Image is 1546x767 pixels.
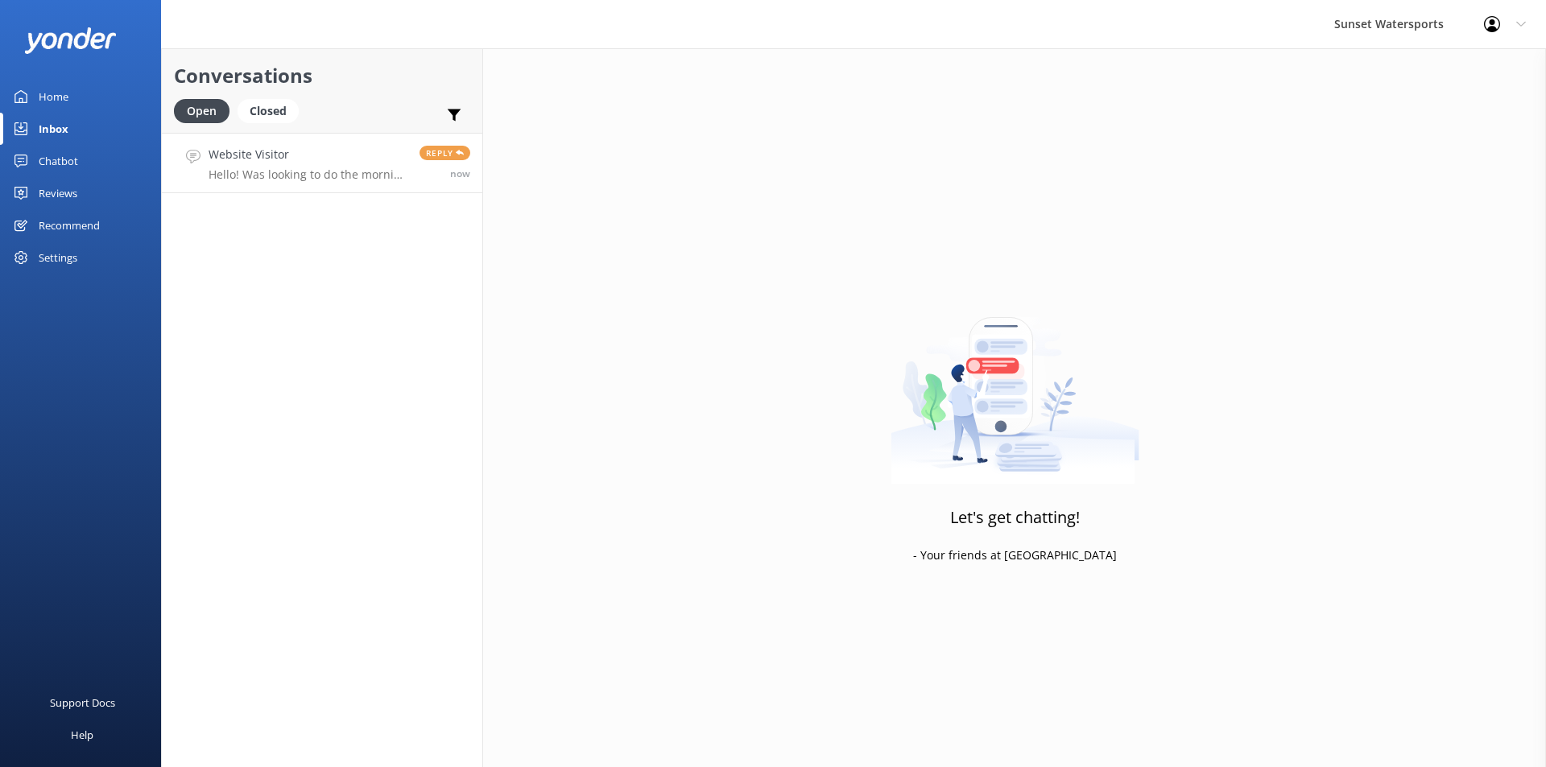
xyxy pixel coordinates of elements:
[913,546,1117,564] p: - Your friends at [GEOGRAPHIC_DATA]
[950,505,1080,530] h3: Let's get chatting!
[174,101,238,119] a: Open
[891,283,1139,485] img: artwork of a man stealing a conversation from at giant smartphone
[50,687,115,719] div: Support Docs
[39,209,100,241] div: Recommend
[420,146,470,160] span: Reply
[71,719,93,751] div: Help
[39,241,77,274] div: Settings
[209,167,407,182] p: Hello! Was looking to do the morning snorkel. It will be two adults, but I saw the birthday ticke...
[238,101,307,119] a: Closed
[39,145,78,177] div: Chatbot
[39,177,77,209] div: Reviews
[174,60,470,91] h2: Conversations
[238,99,299,123] div: Closed
[209,146,407,163] h4: Website Visitor
[174,99,229,123] div: Open
[24,27,117,54] img: yonder-white-logo.png
[39,80,68,113] div: Home
[450,167,470,180] span: Aug 21 2025 07:58am (UTC -05:00) America/Cancun
[162,133,482,193] a: Website VisitorHello! Was looking to do the morning snorkel. It will be two adults, but I saw the...
[39,113,68,145] div: Inbox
